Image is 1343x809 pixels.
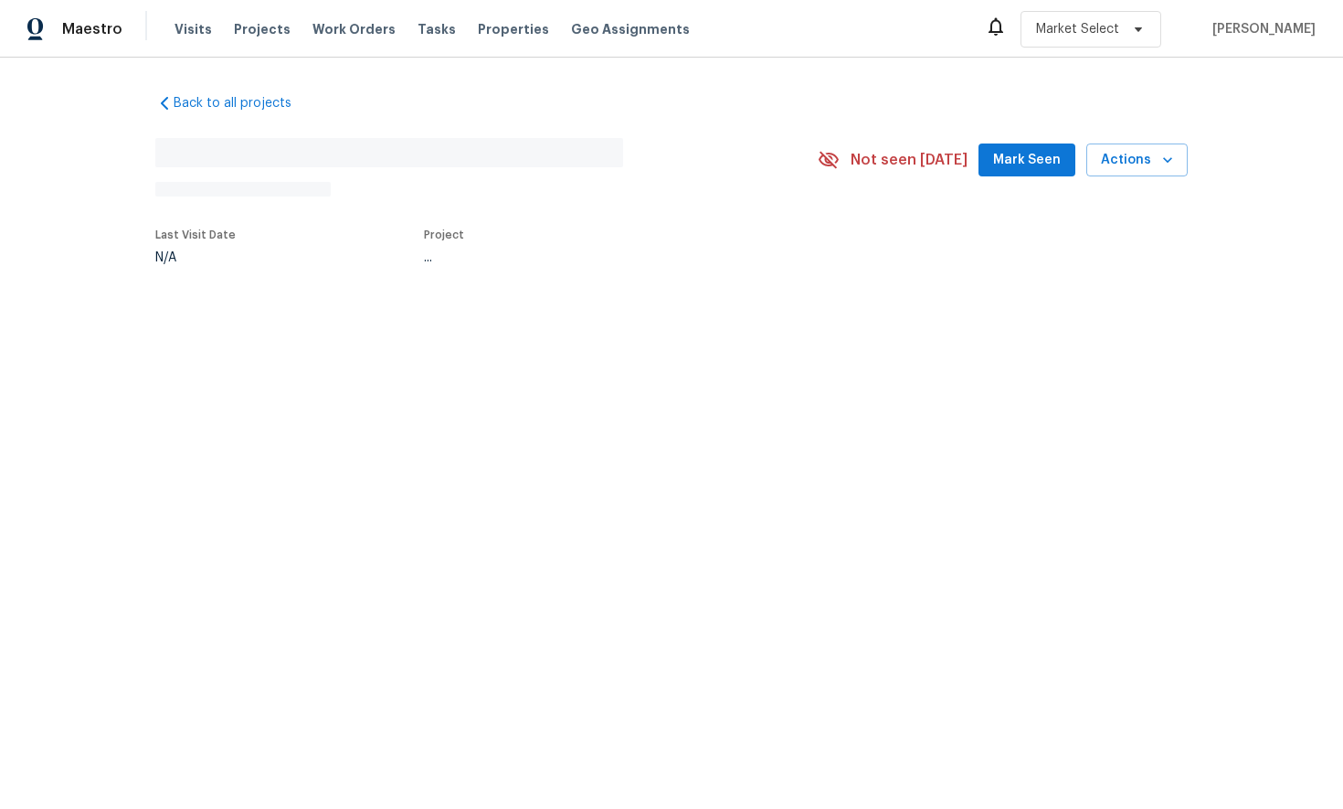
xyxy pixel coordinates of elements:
[312,20,396,38] span: Work Orders
[1205,20,1316,38] span: [PERSON_NAME]
[1086,144,1188,177] button: Actions
[155,251,236,264] div: N/A
[1101,149,1173,172] span: Actions
[1036,20,1119,38] span: Market Select
[978,144,1075,177] button: Mark Seen
[155,94,331,112] a: Back to all projects
[174,20,212,38] span: Visits
[478,20,549,38] span: Properties
[851,151,968,169] span: Not seen [DATE]
[993,149,1061,172] span: Mark Seen
[155,229,236,240] span: Last Visit Date
[62,20,122,38] span: Maestro
[424,251,775,264] div: ...
[418,23,456,36] span: Tasks
[424,229,464,240] span: Project
[571,20,690,38] span: Geo Assignments
[234,20,291,38] span: Projects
